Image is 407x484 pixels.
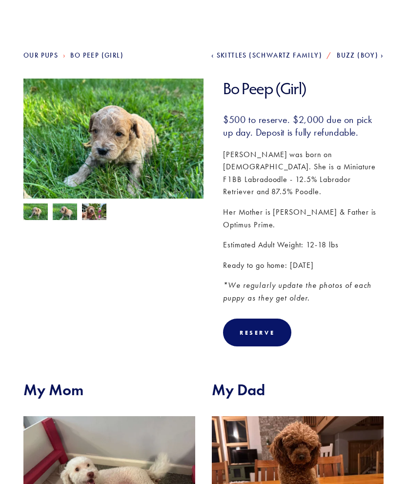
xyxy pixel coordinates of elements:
div: Reserve [223,319,291,347]
img: Bo Peep 2.jpg [23,79,203,214]
h2: My Dad [212,381,384,400]
a: Skittles (Schwartz Family) [211,52,322,60]
span: Skittles (Schwartz Family) [217,52,322,60]
a: Our Pups [23,52,58,60]
img: Bo Peep 1.jpg [82,204,106,222]
h2: My Mom [23,381,195,400]
p: Ready to go home: [DATE] [223,260,384,272]
img: Bo Peep 3.jpg [53,204,77,222]
h3: $500 to reserve. $2,000 due on pick up day. Deposit is fully refundable. [223,114,384,139]
img: Bo Peep 2.jpg [23,204,48,222]
span: Buzz (Boy) [337,52,378,60]
p: Her Mother is [PERSON_NAME] & Father is Optimus Prime. [223,206,384,231]
p: Estimated Adult Weight: 12-18 lbs [223,239,384,252]
em: *We regularly update the photos of each puppy as they get older. [223,281,374,303]
a: Bo Peep (Girl) [70,52,123,60]
p: [PERSON_NAME] was born on [DEMOGRAPHIC_DATA]. She is a Miniature F1BB Labradoodle - 12.5% Labrado... [223,149,384,199]
div: Reserve [240,329,275,337]
h1: Bo Peep (Girl) [223,79,384,99]
a: Buzz (Boy) [337,52,384,60]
